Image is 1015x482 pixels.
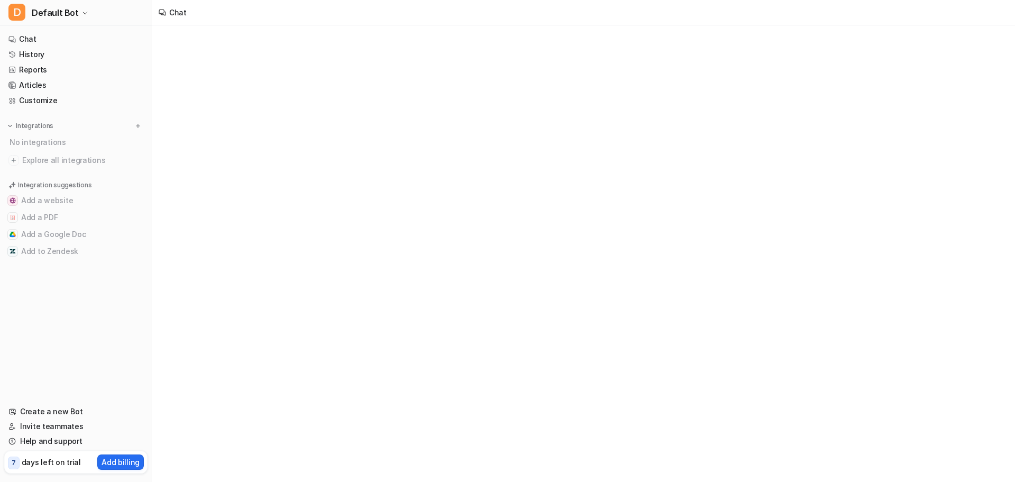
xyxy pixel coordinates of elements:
[101,457,140,468] p: Add billing
[6,133,147,151] div: No integrations
[32,5,79,20] span: Default Bot
[8,4,25,21] span: D
[4,93,147,108] a: Customize
[97,454,144,470] button: Add billing
[169,7,187,18] div: Chat
[10,248,16,254] img: Add to Zendesk
[8,155,19,166] img: explore all integrations
[22,457,81,468] p: days left on trial
[4,209,147,226] button: Add a PDFAdd a PDF
[4,62,147,77] a: Reports
[18,180,91,190] p: Integration suggestions
[4,434,147,449] a: Help and support
[10,214,16,221] img: Add a PDF
[4,419,147,434] a: Invite teammates
[12,458,16,468] p: 7
[22,152,143,169] span: Explore all integrations
[4,243,147,260] button: Add to ZendeskAdd to Zendesk
[4,226,147,243] button: Add a Google DocAdd a Google Doc
[6,122,14,130] img: expand menu
[10,231,16,238] img: Add a Google Doc
[4,32,147,47] a: Chat
[4,153,147,168] a: Explore all integrations
[4,78,147,93] a: Articles
[10,197,16,204] img: Add a website
[4,404,147,419] a: Create a new Bot
[4,121,57,131] button: Integrations
[4,192,147,209] button: Add a websiteAdd a website
[16,122,53,130] p: Integrations
[134,122,142,130] img: menu_add.svg
[4,47,147,62] a: History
